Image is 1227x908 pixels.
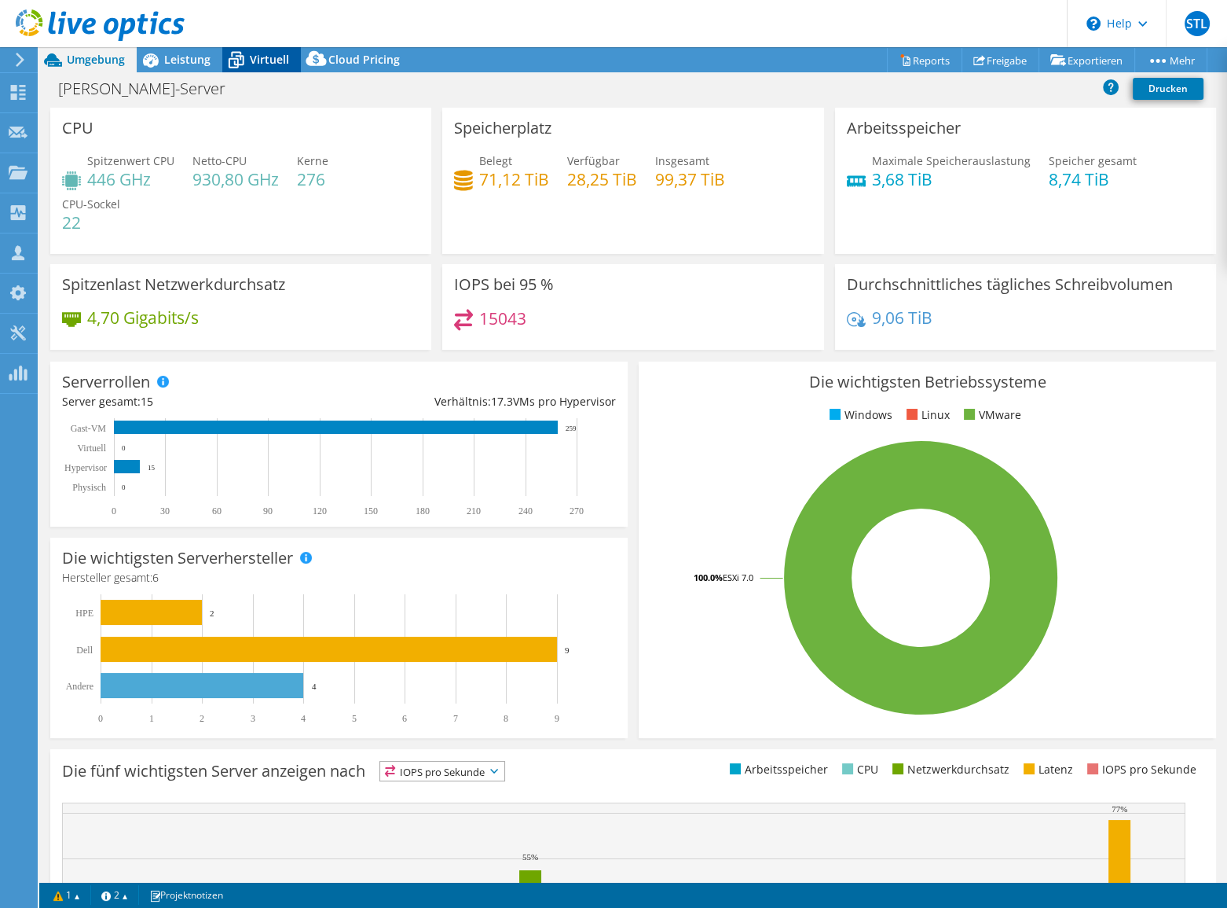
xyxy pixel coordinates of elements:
[149,713,154,724] text: 1
[138,885,234,905] a: Projektnotizen
[872,309,932,326] h4: 9,06 TiB
[402,713,407,724] text: 6
[98,713,103,724] text: 0
[141,394,153,409] span: 15
[87,153,174,168] span: Spitzenwert CPU
[67,52,125,67] span: Umgebung
[518,505,533,516] text: 240
[960,406,1021,424] li: VMware
[152,570,159,585] span: 6
[479,153,512,168] span: Belegt
[555,713,559,724] text: 9
[72,482,106,493] text: Physisch
[75,608,93,619] text: HPE
[826,406,892,424] li: Windows
[192,171,279,188] h4: 930,80 GHz
[454,276,554,293] h3: IOPS bei 95 %
[416,505,430,516] text: 180
[62,373,150,391] h3: Serverrollen
[872,153,1031,168] span: Maximale Speicherauslastung
[504,713,508,724] text: 8
[71,423,107,434] text: Gast-VM
[1134,48,1207,72] a: Mehr
[847,119,961,137] h3: Arbeitsspeicher
[339,393,615,410] div: Verhältnis: VMs pro Hypervisor
[297,171,328,188] h4: 276
[251,713,255,724] text: 3
[726,761,828,778] li: Arbeitsspeicher
[42,885,91,905] a: 1
[160,505,170,516] text: 30
[650,373,1204,391] h3: Die wichtigsten Betriebssysteme
[491,394,513,409] span: 17.3
[1020,761,1073,778] li: Latenz
[64,462,107,473] text: Hypervisor
[263,505,273,516] text: 90
[1038,48,1135,72] a: Exportieren
[1083,761,1196,778] li: IOPS pro Sekunde
[887,48,962,72] a: Reports
[1112,804,1127,814] text: 77%
[1086,17,1101,31] svg: \n
[567,153,620,168] span: Verfügbar
[903,406,950,424] li: Linux
[479,310,526,327] h4: 15043
[479,171,549,188] h4: 71,12 TiB
[122,483,126,491] text: 0
[328,52,400,67] span: Cloud Pricing
[567,171,637,188] h4: 28,25 TiB
[467,505,481,516] text: 210
[847,276,1173,293] h3: Durchschnittliches tägliches Schreibvolumen
[192,153,247,168] span: Netto-CPU
[62,214,120,231] h4: 22
[1049,171,1137,188] h4: 8,74 TiB
[694,572,723,583] tspan: 100.0%
[62,119,93,137] h3: CPU
[1049,153,1137,168] span: Speicher gesamt
[87,171,174,188] h4: 446 GHz
[364,505,378,516] text: 150
[352,713,357,724] text: 5
[212,505,222,516] text: 60
[961,48,1039,72] a: Freigabe
[112,505,116,516] text: 0
[380,762,504,781] span: IOPS pro Sekunde
[313,505,327,516] text: 120
[148,464,156,472] text: 15
[565,645,570,655] text: 9
[1185,11,1210,36] span: STL
[62,393,339,410] div: Server gesamt:
[122,444,126,452] text: 0
[51,80,250,97] h1: [PERSON_NAME]-Server
[297,153,328,168] span: Kerne
[570,505,584,516] text: 270
[164,52,211,67] span: Leistung
[655,153,709,168] span: Insgesamt
[723,572,753,583] tspan: ESXi 7.0
[522,852,538,862] text: 55%
[301,713,306,724] text: 4
[62,569,616,586] h4: Hersteller gesamt:
[62,276,285,293] h3: Spitzenlast Netzwerkdurchsatz
[250,52,289,67] span: Virtuell
[90,885,139,905] a: 2
[454,119,551,137] h3: Speicherplatz
[312,682,317,691] text: 4
[62,550,293,567] h3: Die wichtigsten Serverhersteller
[66,681,93,692] text: Andere
[210,608,214,618] text: 2
[87,309,199,326] h4: 4,70 Gigabits/s
[655,171,725,188] h4: 99,37 TiB
[200,713,204,724] text: 2
[888,761,1009,778] li: Netzwerkdurchsatz
[62,197,120,211] span: CPU-Sockel
[453,713,458,724] text: 7
[1133,78,1203,100] a: Drucken
[77,443,106,454] text: Virtuell
[566,425,577,432] text: 259
[76,645,93,656] text: Dell
[838,761,878,778] li: CPU
[872,171,1031,188] h4: 3,68 TiB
